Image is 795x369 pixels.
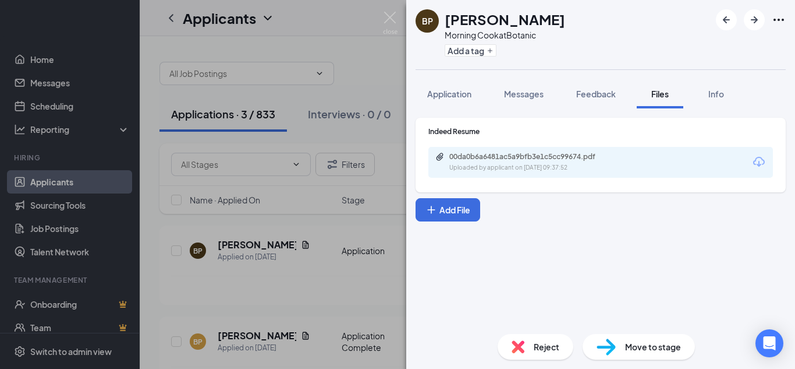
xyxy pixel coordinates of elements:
[744,9,765,30] button: ArrowRight
[755,329,783,357] div: Open Intercom Messenger
[534,340,559,353] span: Reject
[435,152,624,173] a: Paperclip00da0b6a6481ac5a9bfb3e1c5cc99674.pdfUploaded by applicant on [DATE] 09:37:52
[651,89,669,99] span: Files
[719,13,733,27] svg: ArrowLeftNew
[772,13,786,27] svg: Ellipses
[427,89,471,99] span: Application
[425,204,437,216] svg: Plus
[716,9,737,30] button: ArrowLeftNew
[445,44,496,57] button: PlusAdd a tag
[752,155,766,169] svg: Download
[416,198,480,222] button: Add FilePlus
[576,89,616,99] span: Feedback
[504,89,544,99] span: Messages
[445,29,565,41] div: Morning Cook at Botanic
[422,15,433,27] div: BP
[445,9,565,29] h1: [PERSON_NAME]
[449,163,624,173] div: Uploaded by applicant on [DATE] 09:37:52
[428,126,773,136] div: Indeed Resume
[747,13,761,27] svg: ArrowRight
[487,47,494,54] svg: Plus
[708,89,724,99] span: Info
[435,152,445,161] svg: Paperclip
[625,340,681,353] span: Move to stage
[449,152,612,161] div: 00da0b6a6481ac5a9bfb3e1c5cc99674.pdf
